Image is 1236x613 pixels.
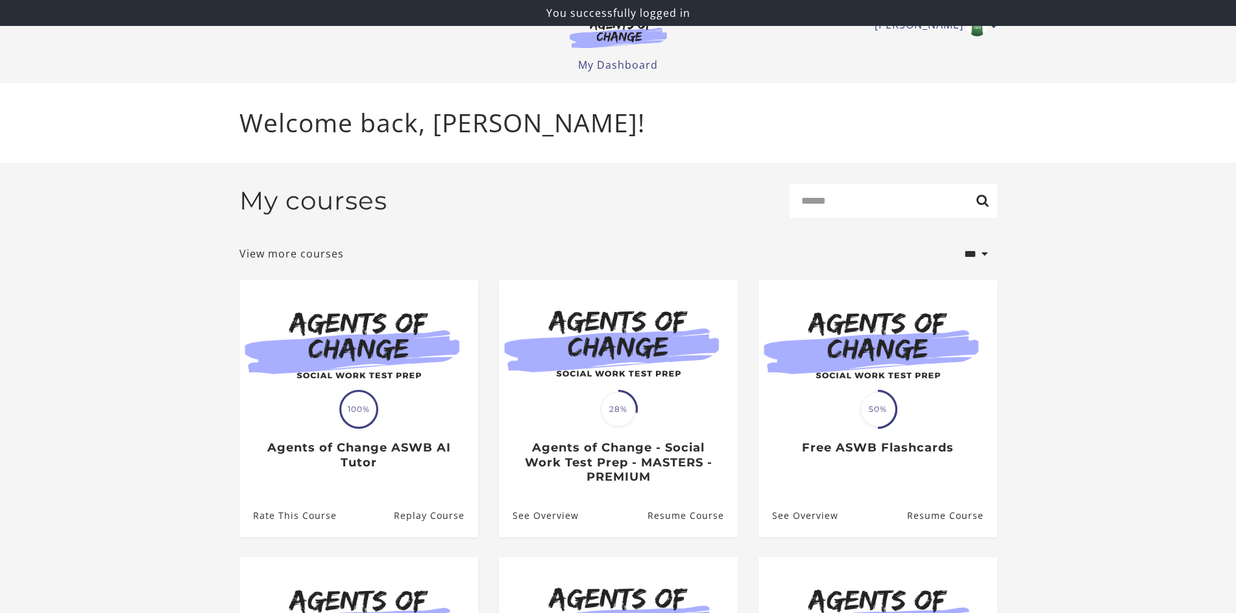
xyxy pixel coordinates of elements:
a: Agents of Change ASWB AI Tutor: Rate This Course [239,494,337,536]
h3: Free ASWB Flashcards [772,440,983,455]
a: Toggle menu [875,16,991,36]
a: View more courses [239,246,344,261]
p: Welcome back, [PERSON_NAME]! [239,104,997,142]
a: Agents of Change - Social Work Test Prep - MASTERS - PREMIUM: Resume Course [647,494,737,536]
span: 100% [341,392,376,427]
a: My Dashboard [578,58,658,72]
a: Free ASWB Flashcards: See Overview [758,494,838,536]
h2: My courses [239,186,387,216]
h3: Agents of Change ASWB AI Tutor [253,440,464,470]
img: Agents of Change Logo [556,18,681,48]
span: 28% [601,392,636,427]
a: Agents of Change - Social Work Test Prep - MASTERS - PREMIUM: See Overview [499,494,579,536]
h3: Agents of Change - Social Work Test Prep - MASTERS - PREMIUM [513,440,723,485]
a: Free ASWB Flashcards: Resume Course [906,494,997,536]
a: Agents of Change ASWB AI Tutor: Resume Course [393,494,478,536]
p: You successfully logged in [5,5,1231,21]
span: 50% [860,392,895,427]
